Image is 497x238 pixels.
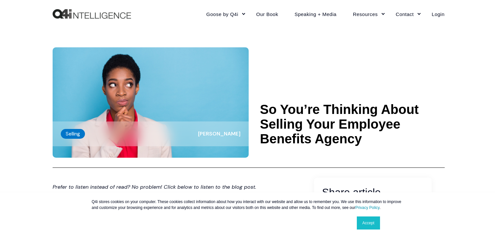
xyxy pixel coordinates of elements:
img: Q4intelligence, LLC logo [53,9,131,19]
a: Accept [357,216,380,230]
a: Back to Home [53,9,131,19]
h1: So You’re Thinking About Selling Your Employee Benefits Agency [260,102,445,146]
span: [PERSON_NAME] [198,130,240,137]
h3: Share article [322,184,423,201]
em: Prefer to listen instead of read? No problem! Click below to listen to the blog post. [53,183,256,190]
a: Privacy Policy [355,205,379,210]
p: Q4i stores cookies on your computer. These cookies collect information about how you interact wit... [92,199,406,211]
img: Businesswoman thinking about selling her agency [53,47,249,158]
label: Selling [61,129,85,139]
